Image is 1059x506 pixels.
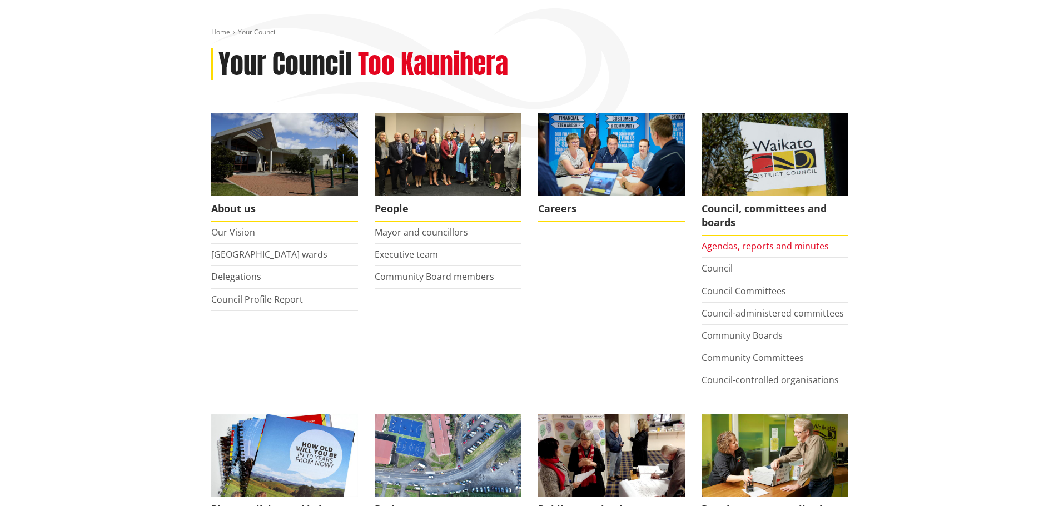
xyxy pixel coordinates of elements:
a: Community Boards [702,329,783,342]
h2: Too Kaunihera [358,48,508,81]
img: WDC Building 0015 [211,113,358,196]
img: public-consultations [538,414,685,497]
a: Waikato-District-Council-sign Council, committees and boards [702,113,848,236]
a: Community Board members [375,270,494,283]
a: [GEOGRAPHIC_DATA] wards [211,248,327,260]
a: Council Committees [702,285,786,297]
a: WDC Building 0015 About us [211,113,358,222]
a: Council-administered committees [702,307,844,319]
span: People [375,196,521,222]
img: Fees [702,414,848,497]
a: Mayor and councillors [375,226,468,238]
img: Waikato-District-Council-sign [702,113,848,196]
a: Careers [538,113,685,222]
a: Council-controlled organisations [702,374,839,386]
a: Our Vision [211,226,255,238]
a: Community Committees [702,352,804,364]
span: Careers [538,196,685,222]
img: 2022 Council [375,113,521,196]
a: Council Profile Report [211,293,303,305]
span: Council, committees and boards [702,196,848,236]
a: Home [211,27,230,37]
h1: Your Council [218,48,352,81]
a: Agendas, reports and minutes [702,240,829,252]
a: Executive team [375,248,438,260]
img: DJI_0336 [375,414,521,497]
span: About us [211,196,358,222]
a: 2022 Council People [375,113,521,222]
a: Delegations [211,270,261,283]
img: Long Term Plan [211,414,358,497]
span: Your Council [238,27,277,37]
img: Office staff in meeting - Career page [538,113,685,196]
a: Council [702,262,733,274]
nav: breadcrumb [211,28,848,37]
